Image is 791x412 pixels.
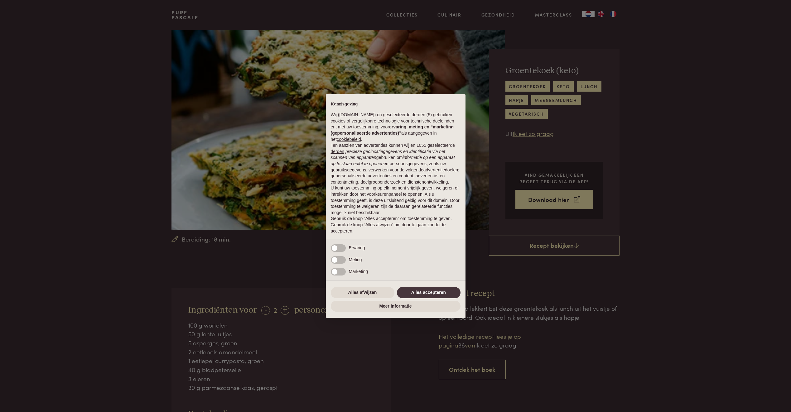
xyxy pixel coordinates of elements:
em: informatie op een apparaat op te slaan en/of te openen [331,155,455,166]
button: advertentiedoelen [423,167,458,173]
button: Alles afwijzen [331,287,394,298]
em: precieze geolocatiegegevens en identificatie via het scannen van apparaten [331,149,445,160]
h2: Kennisgeving [331,102,461,107]
span: Marketing [349,269,368,274]
button: derden [331,149,345,155]
strong: ervaring, meting en “marketing (gepersonaliseerde advertenties)” [331,124,454,136]
p: Gebruik de knop “Alles accepteren” om toestemming te geven. Gebruik de knop “Alles afwijzen” om d... [331,216,461,234]
p: Wij ([DOMAIN_NAME]) en geselecteerde derden (5) gebruiken cookies of vergelijkbare technologie vo... [331,112,461,142]
a: cookiebeleid [337,137,361,142]
button: Alles accepteren [397,287,461,298]
p: U kunt uw toestemming op elk moment vrijelijk geven, weigeren of intrekken door het voorkeurenpan... [331,185,461,216]
span: Ervaring [349,245,365,250]
span: Meting [349,257,362,262]
p: Ten aanzien van advertenties kunnen wij en 1055 geselecteerde gebruiken om en persoonsgegevens, z... [331,142,461,185]
button: Meer informatie [331,301,461,312]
